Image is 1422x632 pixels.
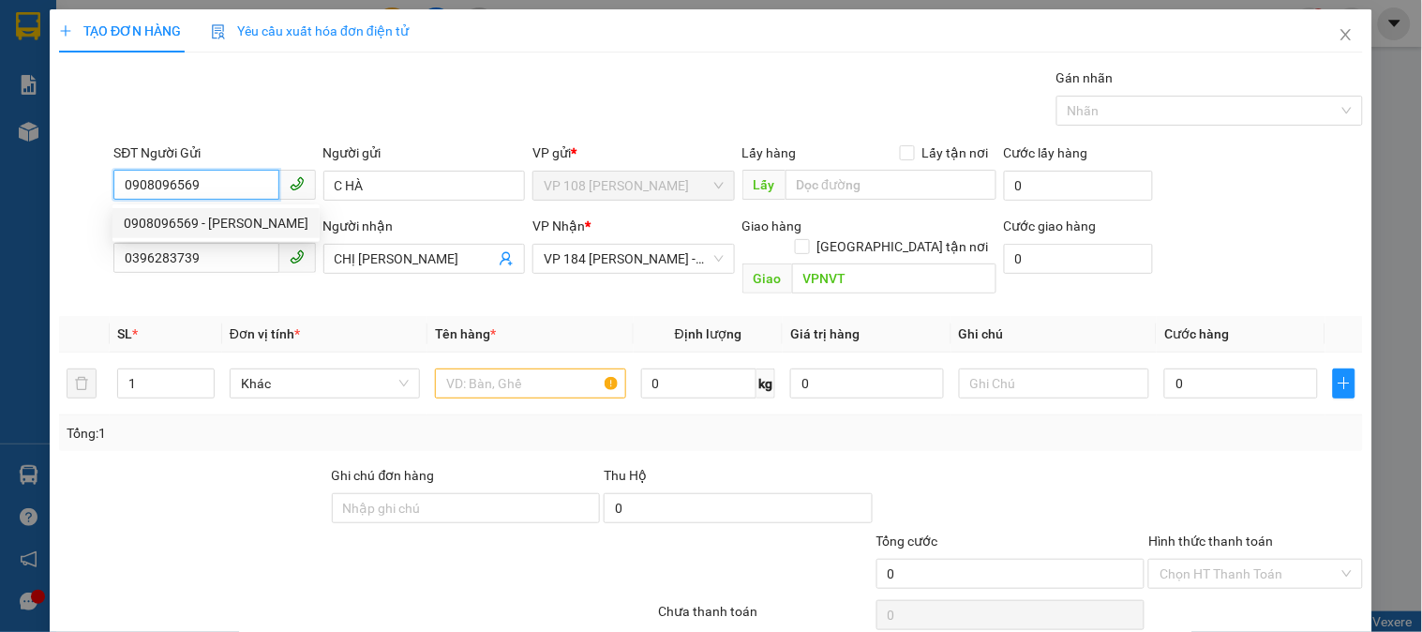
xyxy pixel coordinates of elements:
label: Hình thức thanh toán [1148,534,1273,549]
span: Lấy hàng [742,145,797,160]
span: kg [756,369,775,399]
span: phone [290,249,305,264]
div: Tổng: 1 [67,423,550,444]
span: plus [1334,376,1355,391]
span: Giao hàng [742,218,802,233]
input: 0 [790,369,944,399]
span: phone [290,176,305,191]
span: plus [59,24,72,38]
div: Người nhận [323,216,525,236]
span: Thu Hộ [604,468,647,483]
input: Cước lấy hàng [1004,171,1154,201]
input: Dọc đường [792,263,996,293]
div: Người gửi [323,143,525,163]
label: Cước giao hàng [1004,218,1097,233]
label: Cước lấy hàng [1004,145,1088,160]
div: SĐT Người Gửi [113,143,315,163]
span: Lấy [742,170,786,200]
span: Cước hàng [1164,326,1229,341]
span: Đơn vị tính [230,326,300,341]
span: Lấy tận nơi [915,143,996,163]
div: 0908096569 - [PERSON_NAME] [124,213,308,233]
button: plus [1333,369,1355,399]
input: VD: Bàn, Ghế [435,369,625,399]
input: Dọc đường [786,170,996,200]
button: delete [67,369,97,399]
button: Close [1320,9,1372,62]
label: Gán nhãn [1056,70,1114,85]
th: Ghi chú [951,316,1157,353]
input: Ghi Chú [959,369,1149,399]
span: VP 184 Nguyễn Văn Trỗi - HCM [544,245,723,273]
div: 0908096569 - C HÀ [112,208,320,238]
img: icon [211,24,226,39]
span: close [1339,27,1354,42]
span: Giá trị hàng [790,326,860,341]
span: TẠO ĐƠN HÀNG [59,23,181,38]
span: Định lượng [675,326,741,341]
span: VP 108 Lê Hồng Phong - Vũng Tàu [544,172,723,200]
input: Cước giao hàng [1004,244,1154,274]
span: Giao [742,263,792,293]
span: Tên hàng [435,326,496,341]
span: user-add [499,251,514,266]
input: Ghi chú đơn hàng [332,493,601,523]
span: [GEOGRAPHIC_DATA] tận nơi [810,236,996,257]
span: Tổng cước [876,534,938,549]
span: VP Nhận [532,218,585,233]
span: SL [117,326,132,341]
label: Ghi chú đơn hàng [332,468,435,483]
span: Khác [241,369,409,398]
div: VP gửi [532,143,734,163]
span: Yêu cầu xuất hóa đơn điện tử [211,23,409,38]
